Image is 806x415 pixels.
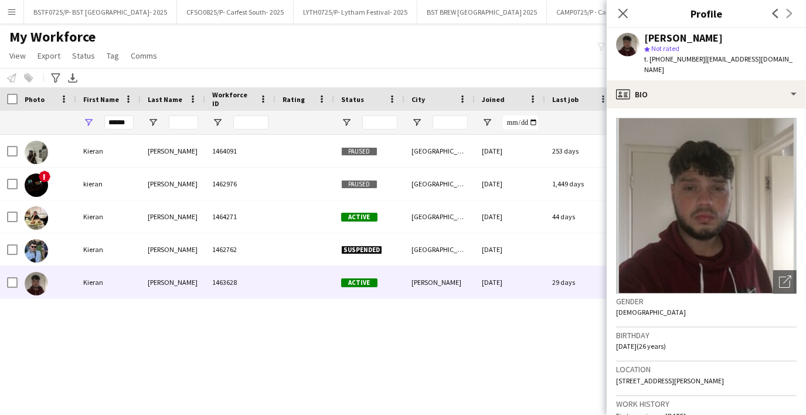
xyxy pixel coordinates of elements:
[39,171,50,182] span: !
[404,200,475,233] div: [GEOGRAPHIC_DATA]
[545,168,615,200] div: 1,449 days
[294,1,417,23] button: LYTH0725/P- Lytham Festival- 2025
[25,272,48,295] img: Kieran Turrell
[475,233,545,266] div: [DATE]
[616,342,666,351] span: [DATE] (26 years)
[341,246,382,254] span: Suspended
[102,48,124,63] a: Tag
[503,115,538,130] input: Joined Filter Input
[205,266,276,298] div: 1463628
[67,48,100,63] a: Status
[433,115,468,130] input: City Filter Input
[341,278,378,287] span: Active
[341,95,364,104] span: Status
[404,168,475,200] div: [GEOGRAPHIC_DATA]
[616,118,797,294] img: Crew avatar or photo
[616,296,797,307] h3: Gender
[25,206,48,230] img: Kieran Hogan-Verdon
[773,270,797,294] div: Open photos pop-in
[482,95,505,104] span: Joined
[25,239,48,263] img: Kieran Roden
[141,200,205,233] div: [PERSON_NAME]
[547,1,687,23] button: CAMP0725/P - Camp Bestival Dorset 2025
[283,95,305,104] span: Rating
[482,117,492,128] button: Open Filter Menu
[417,1,547,23] button: BST BREW [GEOGRAPHIC_DATA] 2025
[141,135,205,167] div: [PERSON_NAME]
[404,266,475,298] div: [PERSON_NAME]
[475,135,545,167] div: [DATE]
[411,117,422,128] button: Open Filter Menu
[616,376,724,385] span: [STREET_ADDRESS][PERSON_NAME]
[205,233,276,266] div: 1462762
[107,50,119,61] span: Tag
[9,50,26,61] span: View
[66,71,80,85] app-action-btn: Export XLSX
[341,180,378,189] span: Paused
[205,135,276,167] div: 1464091
[616,330,797,341] h3: Birthday
[362,115,397,130] input: Status Filter Input
[38,50,60,61] span: Export
[76,168,141,200] div: kieran
[83,95,119,104] span: First Name
[607,80,806,108] div: Bio
[83,117,94,128] button: Open Filter Menu
[148,117,158,128] button: Open Filter Menu
[126,48,162,63] a: Comms
[76,233,141,266] div: Kieran
[552,95,579,104] span: Last job
[177,1,294,23] button: CFSO0825/P- Carfest South- 2025
[341,117,352,128] button: Open Filter Menu
[104,115,134,130] input: First Name Filter Input
[341,147,378,156] span: Paused
[205,168,276,200] div: 1462976
[545,266,615,298] div: 29 days
[76,135,141,167] div: Kieran
[475,266,545,298] div: [DATE]
[49,71,63,85] app-action-btn: Advanced filters
[607,6,806,21] h3: Profile
[148,95,182,104] span: Last Name
[545,200,615,233] div: 44 days
[9,28,96,46] span: My Workforce
[72,50,95,61] span: Status
[76,266,141,298] div: Kieran
[644,55,793,74] span: | [EMAIL_ADDRESS][DOMAIN_NAME]
[25,141,48,164] img: Kieran Clarke
[411,95,425,104] span: City
[644,55,705,63] span: t. [PHONE_NUMBER]
[141,168,205,200] div: [PERSON_NAME]
[616,399,797,409] h3: Work history
[169,115,198,130] input: Last Name Filter Input
[616,308,686,317] span: [DEMOGRAPHIC_DATA]
[141,266,205,298] div: [PERSON_NAME]
[212,90,254,108] span: Workforce ID
[24,1,177,23] button: BSTF0725/P- BST [GEOGRAPHIC_DATA]- 2025
[233,115,268,130] input: Workforce ID Filter Input
[404,233,475,266] div: [GEOGRAPHIC_DATA]
[5,48,30,63] a: View
[651,44,679,53] span: Not rated
[475,168,545,200] div: [DATE]
[205,200,276,233] div: 1464271
[76,200,141,233] div: Kieran
[616,364,797,375] h3: Location
[644,33,723,43] div: [PERSON_NAME]
[475,200,545,233] div: [DATE]
[25,95,45,104] span: Photo
[212,117,223,128] button: Open Filter Menu
[141,233,205,266] div: [PERSON_NAME]
[404,135,475,167] div: [GEOGRAPHIC_DATA]
[131,50,157,61] span: Comms
[545,135,615,167] div: 253 days
[33,48,65,63] a: Export
[341,213,378,222] span: Active
[25,174,48,197] img: kieran dale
